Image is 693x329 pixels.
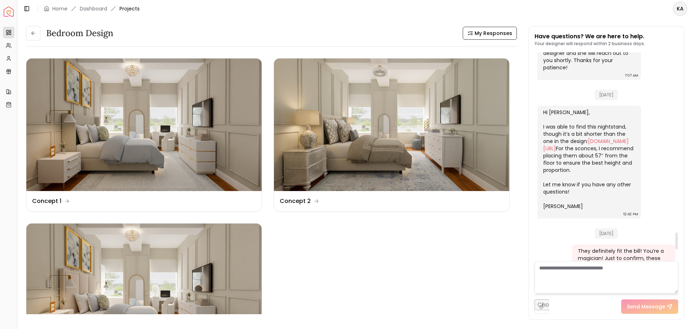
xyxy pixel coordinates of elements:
[625,72,638,79] div: 7:07 AM
[4,7,14,17] img: Spacejoy Logo
[274,58,510,212] a: Concept 2Concept 2
[535,32,645,41] p: Have questions? We are here to help.
[32,197,61,205] dd: Concept 1
[80,5,107,12] a: Dashboard
[674,2,687,15] span: KA
[280,197,311,205] dd: Concept 2
[543,35,634,71] div: Hi [PERSON_NAME], thanks for your messages! I've informed your designer and she will reach out to...
[26,58,262,212] a: Concept 1Concept 1
[119,5,140,12] span: Projects
[595,90,618,100] span: [DATE]
[46,27,113,39] h3: Bedroom Design
[26,59,262,191] img: Concept 1
[623,211,638,218] div: 12:42 PM
[543,138,629,152] a: [DOMAIN_NAME][URL]
[543,109,634,210] div: Hi [PERSON_NAME], I was able to find this nightstand, though it’s a bit shorter than the one in t...
[52,5,67,12] a: Home
[578,247,668,312] div: They definitely fit the bill! You’re a magician! Just to confirm, these nightstands would still w...
[673,1,687,16] button: KA
[44,5,140,12] nav: breadcrumb
[463,27,517,40] button: My Responses
[595,228,618,239] span: [DATE]
[4,7,14,17] a: Spacejoy
[475,30,512,37] span: My Responses
[274,59,509,191] img: Concept 2
[535,41,645,47] p: Your designer will respond within 2 business days.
